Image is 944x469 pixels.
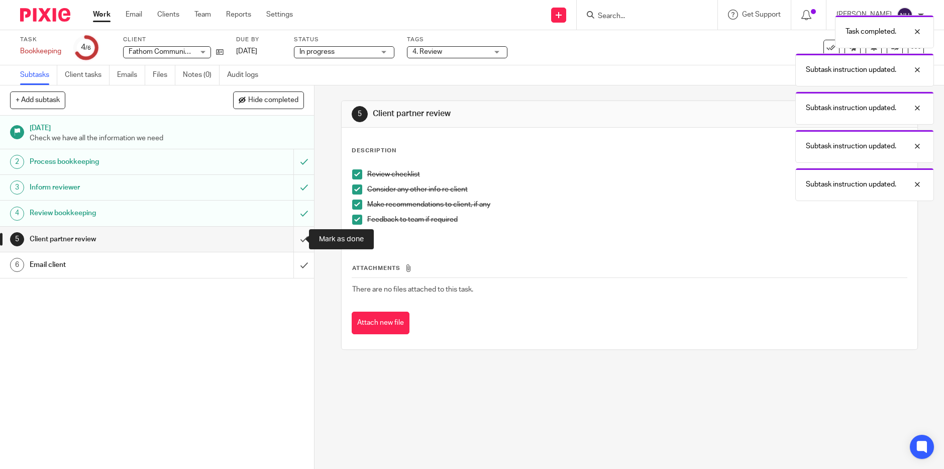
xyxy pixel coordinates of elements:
p: Task completed. [846,27,896,37]
img: Pixie [20,8,70,22]
a: Settings [266,10,293,20]
h1: [DATE] [30,121,304,133]
span: Fathom Communications Limited [129,48,233,55]
p: Subtask instruction updated. [806,141,896,151]
label: Status [294,36,394,44]
span: [DATE] [236,48,257,55]
a: Files [153,65,175,85]
p: Review checklist [367,169,907,179]
p: Description [352,147,396,155]
label: Due by [236,36,281,44]
p: Make recommendations to client, if any [367,200,907,210]
span: Hide completed [248,97,298,105]
a: Email [126,10,142,20]
a: Work [93,10,111,20]
button: Attach new file [352,312,409,334]
label: Client [123,36,224,44]
h1: Email client [30,257,199,272]
p: Feedback to team if required [367,215,907,225]
p: Consider any other info re client [367,184,907,195]
a: Notes (0) [183,65,220,85]
p: Check we have all the information we need [30,133,304,143]
span: There are no files attached to this task. [352,286,473,293]
button: Hide completed [233,91,304,109]
a: Clients [157,10,179,20]
small: /6 [85,45,91,51]
h1: Inform reviewer [30,180,199,195]
a: Subtasks [20,65,57,85]
span: In progress [299,48,335,55]
div: 4 [81,42,91,53]
a: Audit logs [227,65,266,85]
div: 5 [10,232,24,246]
a: Team [194,10,211,20]
p: Subtask instruction updated. [806,103,896,113]
div: 2 [10,155,24,169]
h1: Review bookkeeping [30,206,199,221]
img: svg%3E [897,7,913,23]
div: Bookkeeping [20,46,61,56]
p: Subtask instruction updated. [806,179,896,190]
span: 4. Review [412,48,442,55]
label: Tags [407,36,507,44]
h1: Client partner review [30,232,199,247]
div: 6 [10,258,24,272]
label: Task [20,36,61,44]
a: Client tasks [65,65,110,85]
button: + Add subtask [10,91,65,109]
p: Subtask instruction updated. [806,65,896,75]
span: Attachments [352,265,400,271]
h1: Client partner review [373,109,651,119]
div: 4 [10,207,24,221]
div: 3 [10,180,24,195]
a: Emails [117,65,145,85]
div: 5 [352,106,368,122]
a: Reports [226,10,251,20]
h1: Process bookkeeping [30,154,199,169]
